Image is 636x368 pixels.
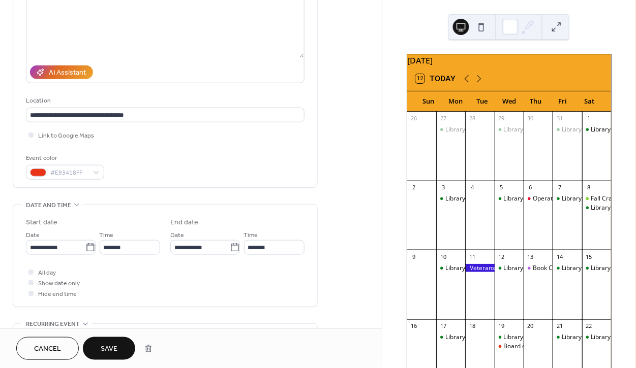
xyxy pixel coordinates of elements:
div: Library Open [591,264,628,273]
span: Link to Google Maps [38,131,94,142]
div: 11 [468,253,476,260]
div: 14 [556,253,563,260]
div: 7 [556,184,563,191]
div: Library Open [553,333,582,342]
div: 8 [585,184,593,191]
div: Location [26,95,302,106]
div: 22 [585,322,593,330]
div: Library Open [562,333,598,342]
div: Mon [442,91,469,112]
div: Library Open [591,333,628,342]
div: Library Open [504,194,540,203]
span: Show date only [38,279,80,289]
div: 28 [468,115,476,122]
div: 30 [527,115,534,122]
div: Library Open [436,194,465,203]
span: Date and time [26,200,71,211]
div: 26 [410,115,418,122]
div: Library Open [504,333,540,342]
div: [DATE] [407,54,611,66]
div: Tue [469,91,496,112]
div: Library Open [495,125,524,134]
div: 15 [585,253,593,260]
span: Date [26,230,40,241]
div: 5 [498,184,505,191]
button: AI Assistant [30,65,93,79]
div: Book Club at the Legion [524,264,553,273]
div: Library Open [562,264,598,273]
div: Board of Directors Meeting [504,342,581,351]
div: 3 [439,184,447,191]
div: 27 [439,115,447,122]
div: Library Open [582,333,611,342]
div: Library Open [553,264,582,273]
div: 4 [468,184,476,191]
div: Wed [496,91,523,112]
div: Library Open [436,264,465,273]
div: Library Open [582,264,611,273]
div: Library Open [445,333,482,342]
div: Library Open [445,125,482,134]
button: 12Today [412,72,459,86]
div: Library Open [562,125,598,134]
div: 16 [410,322,418,330]
div: Library Open [495,333,524,342]
span: Save [101,344,117,355]
div: 19 [498,322,505,330]
div: Operations Meeting [524,194,553,203]
div: Board of Directors Meeting [495,342,524,351]
div: 20 [527,322,534,330]
div: Sun [415,91,442,112]
div: Sat [576,91,603,112]
div: Library Open [582,204,611,212]
div: Operations Meeting [533,194,589,203]
span: All day [38,268,56,279]
span: Time [244,230,258,241]
div: Library Open [582,125,611,134]
div: Thu [523,91,550,112]
div: Start date [26,217,57,228]
div: Event color [26,153,102,163]
span: Recurring event [26,319,80,330]
div: 12 [498,253,505,260]
div: 6 [527,184,534,191]
div: 9 [410,253,418,260]
div: 18 [468,322,476,330]
div: Library Open [553,125,582,134]
span: Date [170,230,184,241]
div: Library Open [495,194,524,203]
div: AI Assistant [49,68,86,79]
button: Cancel [16,337,79,360]
div: Library Open [504,125,540,134]
div: 29 [498,115,505,122]
div: Library Open [562,194,598,203]
div: 10 [439,253,447,260]
span: Cancel [34,344,61,355]
div: 1 [585,115,593,122]
div: Veterans Day [465,264,494,273]
div: Library Open [504,264,540,273]
div: End date [170,217,199,228]
div: 21 [556,322,563,330]
div: Book Club at the Legion [533,264,599,273]
div: Library Open [445,194,482,203]
div: Library Open [436,125,465,134]
div: 17 [439,322,447,330]
div: 13 [527,253,534,260]
div: Library Open [495,264,524,273]
div: Library Open [436,333,465,342]
div: Fri [549,91,576,112]
button: Save [83,337,135,360]
div: Fall Craft Fair [582,194,611,203]
div: Library Open [445,264,482,273]
div: Library Open [591,125,628,134]
div: Library Open [553,194,582,203]
span: Hide end time [38,289,77,300]
div: 31 [556,115,563,122]
div: Library Open [591,204,628,212]
span: #E93418FF [50,168,88,179]
div: Fall Craft Fair [591,194,629,203]
div: 2 [410,184,418,191]
span: Time [100,230,114,241]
